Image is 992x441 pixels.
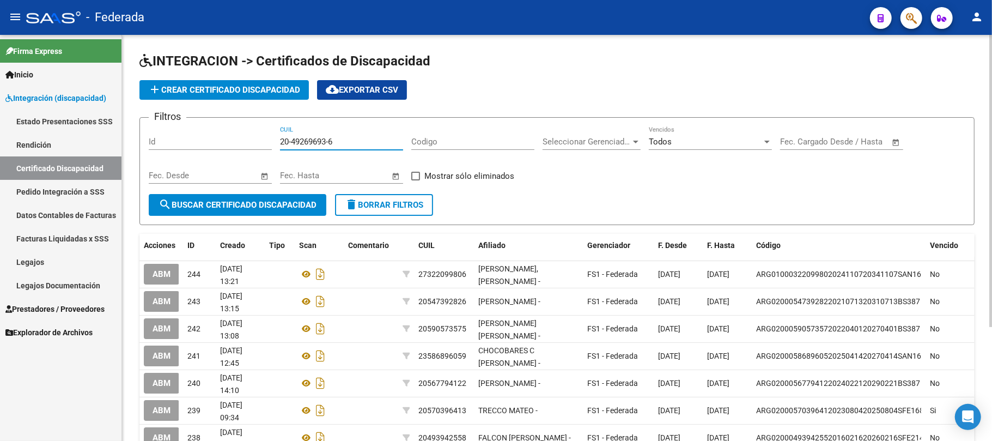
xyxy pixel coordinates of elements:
[153,379,171,389] span: ABM
[299,241,317,250] span: Scan
[654,234,703,257] datatable-header-cell: F. Desde
[159,200,317,210] span: Buscar Certificado Discapacidad
[139,80,309,100] button: Crear Certificado Discapacidad
[930,241,958,250] span: Vencido
[890,136,903,149] button: Open calendar
[345,198,358,211] mat-icon: delete
[707,324,729,333] span: [DATE]
[326,85,398,95] span: Exportar CSV
[216,234,265,257] datatable-header-cell: Creado
[139,53,430,69] span: INTEGRACION -> Certificados de Discapacidad
[418,295,466,308] div: 20547392826
[149,194,326,216] button: Buscar Certificado Discapacidad
[587,241,630,250] span: Gerenciador
[756,406,924,415] span: ARG02000570396412023080420250804SFE168
[5,69,33,81] span: Inicio
[930,406,936,415] span: Si
[707,352,729,360] span: [DATE]
[955,404,981,430] div: Open Intercom Messenger
[543,137,631,147] span: Seleccionar Gerenciador
[756,241,781,250] span: Código
[478,241,506,250] span: Afiliado
[414,234,474,257] datatable-header-cell: CUIL
[317,80,407,100] button: Exportar CSV
[834,137,887,147] input: Fecha fin
[86,5,144,29] span: - Federada
[587,324,638,333] span: FS1 - Federada
[203,171,255,180] input: Fecha fin
[5,327,93,339] span: Explorador de Archivos
[5,92,106,104] span: Integración (discapacidad)
[313,347,327,365] i: Descargar documento
[159,198,172,211] mat-icon: search
[313,265,327,283] i: Descargar documento
[658,324,680,333] span: [DATE]
[313,374,327,392] i: Descargar documento
[153,297,171,307] span: ABM
[780,137,824,147] input: Fecha inicio
[220,264,242,286] span: [DATE] 13:21
[478,264,540,286] span: [PERSON_NAME], [PERSON_NAME] -
[269,241,285,250] span: Tipo
[707,241,735,250] span: F. Hasta
[144,241,175,250] span: Acciones
[418,377,466,390] div: 20567794122
[220,241,245,250] span: Creado
[930,270,940,279] span: No
[144,318,179,339] button: ABM
[144,346,179,366] button: ABM
[334,171,387,180] input: Fecha fin
[148,83,161,96] mat-icon: add
[335,194,433,216] button: Borrar Filtros
[418,323,466,335] div: 20590573575
[752,234,926,257] datatable-header-cell: Código
[970,10,983,23] mat-icon: person
[153,406,171,416] span: ABM
[220,319,242,340] span: [DATE] 13:08
[756,270,926,279] span: ARG01000322099802024110720341107SAN169
[756,352,926,360] span: ARG02000586896052025041420270414SAN168
[313,320,327,337] i: Descargar documento
[930,297,940,306] span: No
[153,352,171,361] span: ABM
[220,373,242,395] span: [DATE] 14:10
[658,379,680,388] span: [DATE]
[478,379,540,388] span: [PERSON_NAME] -
[345,200,423,210] span: Borrar Filtros
[703,234,752,257] datatable-header-cell: F. Hasta
[583,234,654,257] datatable-header-cell: Gerenciador
[187,297,200,306] span: 243
[144,400,179,420] button: ABM
[418,268,466,281] div: 27322099806
[587,270,638,279] span: FS1 - Federada
[707,406,729,415] span: [DATE]
[478,346,540,367] span: CHOCOBARES C [PERSON_NAME] -
[418,241,435,250] span: CUIL
[9,10,22,23] mat-icon: menu
[5,45,62,57] span: Firma Express
[153,270,171,280] span: ABM
[930,379,940,388] span: No
[144,264,179,284] button: ABM
[149,171,193,180] input: Fecha inicio
[187,324,200,333] span: 242
[390,170,403,183] button: Open calendar
[187,241,194,250] span: ID
[930,324,940,333] span: No
[313,402,327,419] i: Descargar documento
[144,291,179,311] button: ABM
[153,324,171,334] span: ABM
[707,270,729,279] span: [DATE]
[148,85,300,95] span: Crear Certificado Discapacidad
[144,373,179,393] button: ABM
[658,270,680,279] span: [DATE]
[926,234,975,257] datatable-header-cell: Vencido
[587,406,638,415] span: FS1 - Federada
[265,234,295,257] datatable-header-cell: Tipo
[756,379,920,388] span: ARG02000567794122024022120290221BS387
[5,303,105,315] span: Prestadores / Proveedores
[930,352,940,360] span: No
[187,270,200,279] span: 244
[326,83,339,96] mat-icon: cloud_download
[658,406,680,415] span: [DATE]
